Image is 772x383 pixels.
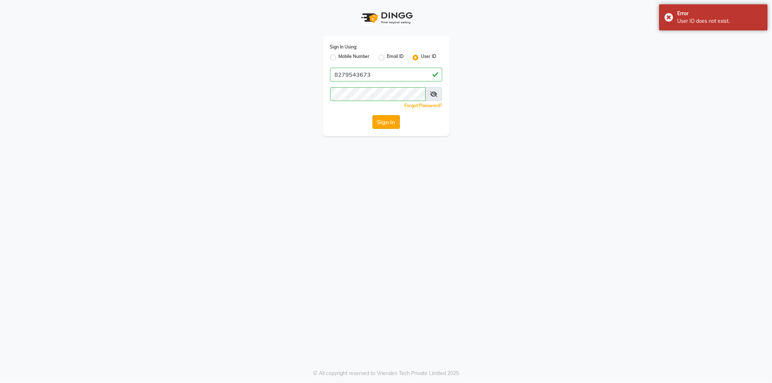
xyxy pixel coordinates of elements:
input: Username [330,87,426,101]
label: Email ID [387,53,404,62]
label: Sign In Using: [330,44,358,50]
div: User ID does not exist. [677,17,762,25]
div: Error [677,10,762,17]
input: Username [330,68,442,81]
label: User ID [421,53,436,62]
label: Mobile Number [339,53,370,62]
a: Forgot Password? [405,103,442,108]
button: Sign In [372,115,400,129]
img: logo1.svg [357,7,415,29]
